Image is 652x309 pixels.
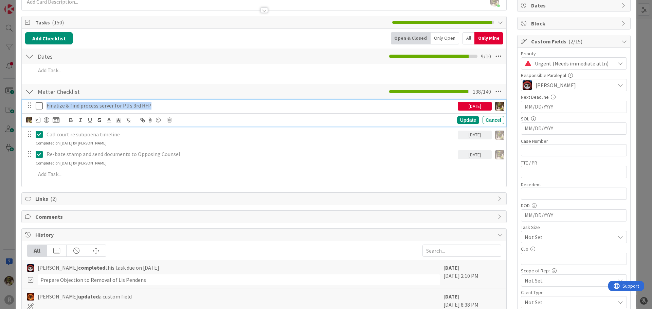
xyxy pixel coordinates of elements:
[443,264,501,285] div: [DATE] 2:10 PM
[27,245,47,256] div: All
[525,276,612,285] span: Not Set
[35,85,188,98] input: Add Checklist...
[531,19,618,27] span: Block
[521,51,627,56] div: Priority
[521,203,627,208] div: DOD
[568,38,582,45] span: ( 2/15 )
[525,123,623,134] input: MM/DD/YYYY
[14,1,31,9] span: Support
[78,293,99,300] b: updated
[35,213,494,221] span: Comments
[36,140,107,146] div: Completed on [DATE] by [PERSON_NAME]
[495,102,504,111] img: DG
[35,231,494,239] span: History
[38,292,132,301] span: [PERSON_NAME] a custom field
[25,32,73,44] button: Add Checklist
[521,116,627,121] div: SOL
[474,32,503,44] div: Only Mine
[521,290,627,295] div: Client Type
[525,210,623,221] input: MM/DD/YYYY
[525,101,623,113] input: MM/DD/YYYY
[463,32,474,44] div: All
[26,117,32,123] img: DG
[35,50,188,62] input: Add Checklist...
[523,80,532,90] img: JS
[35,18,389,26] span: Tasks
[78,264,105,271] b: completed
[531,1,618,9] span: Dates
[443,264,459,271] b: [DATE]
[521,160,537,166] label: TTE / PR
[531,37,618,45] span: Custom Fields
[27,293,34,301] img: TR
[495,131,504,140] img: DG
[525,232,612,242] span: Not Set
[525,297,612,307] span: Not Set
[457,116,479,124] div: Update
[521,95,627,99] div: Next Deadline
[521,225,627,230] div: Task Size
[443,293,459,300] b: [DATE]
[38,274,440,285] div: Prepare Objection to Removal of Lis Pendens
[521,73,627,78] div: Responsible Paralegal
[47,131,455,138] p: Call court re subpoena timeline
[521,138,548,144] label: Case Number
[521,247,627,251] div: Clio
[458,131,492,139] div: [DATE]
[52,19,64,26] span: ( 150 )
[47,150,455,158] p: Re-bate stamp and send documents to Opposing Counsel
[36,160,107,166] div: Completed on [DATE] by [PERSON_NAME]
[47,102,455,110] p: Finalize & find process server for Plfs 3rd RFP
[458,102,492,111] div: [DATE]
[483,116,504,124] div: Cancel
[35,195,494,203] span: Links
[50,195,57,202] span: ( 2 )
[536,81,576,89] span: [PERSON_NAME]
[495,150,504,159] img: DG
[27,264,34,272] img: JS
[391,32,431,44] div: Open & Closed
[458,150,492,159] div: [DATE]
[431,32,459,44] div: Only Open
[481,52,491,60] span: 9 / 10
[422,245,501,257] input: Search...
[521,181,541,188] label: Decedent
[521,268,627,273] div: Scope of Rep:
[473,88,491,96] span: 138 / 140
[535,59,612,68] span: Urgent (Needs immediate attn)
[38,264,159,272] span: [PERSON_NAME] this task due on [DATE]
